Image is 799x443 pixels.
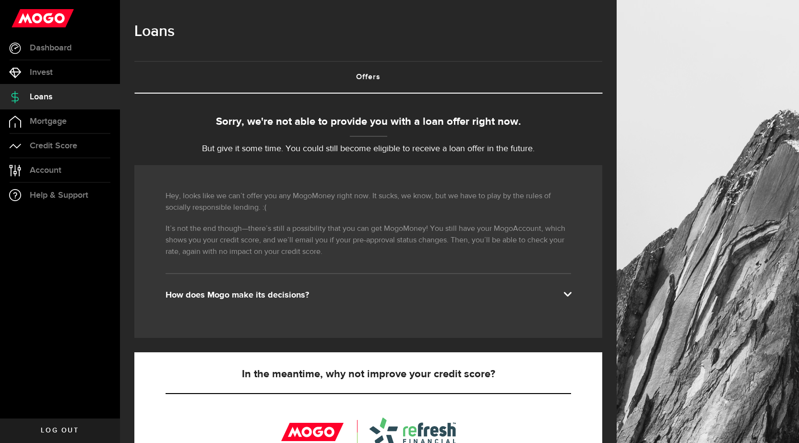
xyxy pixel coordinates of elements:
span: Invest [30,68,53,77]
p: Hey, looks like we can’t offer you any MogoMoney right now. It sucks, we know, but we have to pla... [166,191,571,214]
div: How does Mogo make its decisions? [166,289,571,301]
h1: Loans [134,19,602,44]
ul: Tabs Navigation [134,61,602,94]
span: Log out [41,427,79,434]
span: Dashboard [30,44,72,52]
span: Account [30,166,61,175]
h5: In the meantime, why not improve your credit score? [166,369,571,380]
span: Mortgage [30,117,67,126]
div: Sorry, we're not able to provide you with a loan offer right now. [134,114,602,130]
iframe: LiveChat chat widget [759,403,799,443]
span: Help & Support [30,191,88,200]
p: It’s not the end though—there’s still a possibility that you can get MogoMoney! You still have yo... [166,223,571,258]
span: Loans [30,93,52,101]
span: Credit Score [30,142,77,150]
a: Offers [134,62,602,93]
p: But give it some time. You could still become eligible to receive a loan offer in the future. [134,143,602,156]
